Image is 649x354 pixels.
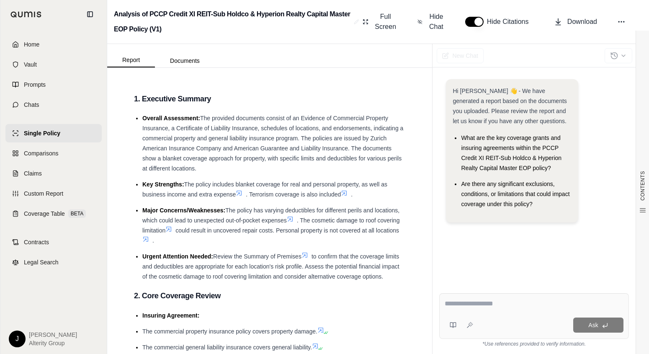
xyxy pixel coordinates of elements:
[24,101,39,109] span: Chats
[24,80,46,89] span: Prompts
[142,181,387,198] span: The policy includes blanket coverage for real and personal property, as well as business income a...
[29,339,77,347] span: Alterity Group
[414,8,448,35] button: Hide Chat
[5,204,102,223] a: Coverage TableBETA
[5,233,102,251] a: Contracts
[24,189,63,198] span: Custom Report
[29,331,77,339] span: [PERSON_NAME]
[573,318,623,333] button: Ask
[439,339,629,347] div: *Use references provided to verify information.
[142,253,213,260] span: Urgent Attention Needed:
[24,209,65,218] span: Coverage Table
[5,253,102,271] a: Legal Search
[359,8,401,35] button: Full Screen
[461,134,561,171] span: What are the key coverage grants and insuring agreements within the PCCP Credit XI REIT-Sub Holdc...
[142,181,184,188] span: Key Strengths:
[5,124,102,142] a: Single Policy
[142,253,399,280] span: to confirm that the coverage limits and deductibles are appropriate for each location's risk prof...
[142,312,199,319] span: Insuring Agreement:
[142,328,317,335] span: The commercial property insurance policy covers property damage.
[5,55,102,74] a: Vault
[5,164,102,183] a: Claims
[5,96,102,114] a: Chats
[134,91,405,106] h3: 1. Executive Summary
[24,60,37,69] span: Vault
[134,288,405,303] h3: 2. Core Coverage Review
[5,184,102,203] a: Custom Report
[373,12,397,32] span: Full Screen
[68,209,86,218] span: BETA
[461,181,569,207] span: Are there any significant exclusions, conditions, or limitations that could impact coverage under...
[83,8,97,21] button: Collapse sidebar
[24,149,58,158] span: Comparisons
[155,54,215,67] button: Documents
[639,171,646,201] span: CONTENTS
[428,12,445,32] span: Hide Chat
[9,331,26,347] div: J
[5,144,102,163] a: Comparisons
[5,35,102,54] a: Home
[246,191,341,198] span: . Terrorism coverage is also included
[142,115,403,172] span: The provided documents consist of an Evidence of Commercial Property Insurance, a Certificate of ...
[24,40,39,49] span: Home
[10,11,42,18] img: Qumis Logo
[351,191,353,198] span: .
[453,88,567,124] span: Hi [PERSON_NAME] 👋 - We have generated a report based on the documents you uploaded. Please revie...
[107,53,155,67] button: Report
[213,253,301,260] span: Review the Summary of Premises
[142,207,399,224] span: The policy has varying deductibles for different perils and locations, which could lead to unexpe...
[175,227,399,234] span: could result in uncovered repair costs. Personal property is not covered at all locations
[152,237,154,244] span: .
[5,75,102,94] a: Prompts
[142,115,200,121] span: Overall Assessment:
[24,238,49,246] span: Contracts
[142,207,225,214] span: Major Concerns/Weaknesses:
[551,13,600,30] button: Download
[24,169,42,178] span: Claims
[24,258,59,266] span: Legal Search
[114,7,350,37] h2: Analysis of PCCP Credit XI REIT-Sub Holdco & Hyperion Realty Capital Master EOP Policy (V1)
[567,17,597,27] span: Download
[588,322,598,328] span: Ask
[487,17,534,27] span: Hide Citations
[24,129,60,137] span: Single Policy
[142,344,312,351] span: The commercial general liability insurance covers general liability.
